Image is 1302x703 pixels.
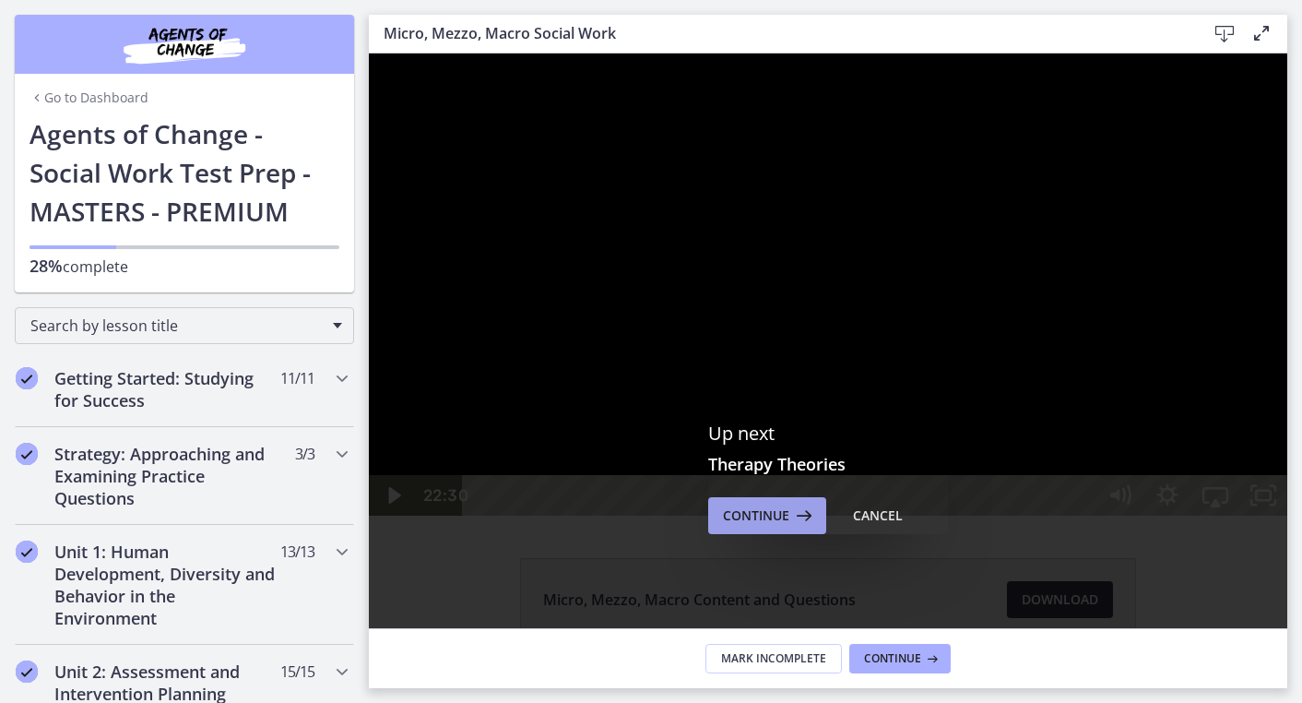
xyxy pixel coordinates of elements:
button: Airplay [823,422,870,462]
span: 11 / 11 [280,367,314,389]
p: Up next [708,422,948,446]
span: Continue [864,651,921,666]
button: Continue [708,497,826,534]
h2: Getting Started: Studying for Success [54,367,279,411]
button: Continue [849,644,951,673]
p: complete [30,255,339,278]
span: 3 / 3 [295,443,314,465]
div: Cancel [853,505,903,527]
i: Completed [16,367,38,389]
span: 28% [30,255,63,277]
span: 13 / 13 [280,541,314,563]
span: Search by lesson title [30,316,324,336]
div: Playbar [111,422,715,462]
a: Go to Dashboard [30,89,148,107]
button: Mark Incomplete [705,644,842,673]
h2: Unit 1: Human Development, Diversity and Behavior in the Environment [54,541,279,629]
h3: Therapy Theories [708,453,948,475]
i: Completed [16,443,38,465]
span: Mark Incomplete [721,651,826,666]
i: Completed [16,661,38,683]
img: Agents of Change Social Work Test Prep [74,22,295,66]
button: Unfullscreen [870,422,918,462]
h1: Agents of Change - Social Work Test Prep - MASTERS - PREMIUM [30,114,339,231]
button: Cancel [838,497,917,534]
button: Mute [727,422,775,462]
span: 15 / 15 [280,661,314,683]
span: Continue [723,505,789,527]
button: Show settings menu [775,422,823,462]
h2: Strategy: Approaching and Examining Practice Questions [54,443,279,509]
div: Search by lesson title [15,307,354,344]
i: Completed [16,541,38,563]
h3: Micro, Mezzo, Macro Social Work [384,22,1177,44]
